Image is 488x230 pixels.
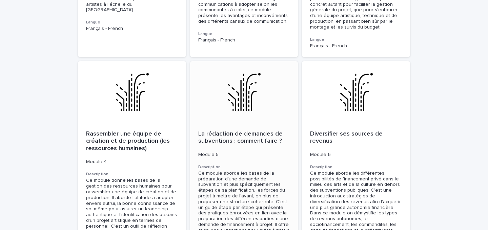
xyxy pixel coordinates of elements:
h3: Langue [86,20,178,25]
h3: Description [86,172,178,177]
h3: Description [198,164,290,170]
p: Module 4 [86,159,178,165]
p: La rédaction de demandes de subventions : comment faire ? [198,130,290,145]
p: Module 5 [198,152,290,158]
p: Module 6 [310,152,402,158]
p: Rassembler une équipe de création et de production (les ressources humaines) [86,130,178,153]
p: Français - French [198,37,290,43]
h3: Langue [310,37,402,42]
h3: Description [310,164,402,170]
p: Français - French [86,26,178,32]
h3: Langue [198,31,290,37]
p: Français - French [310,43,402,49]
p: Diversifier ses sources de revenus [310,130,402,145]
